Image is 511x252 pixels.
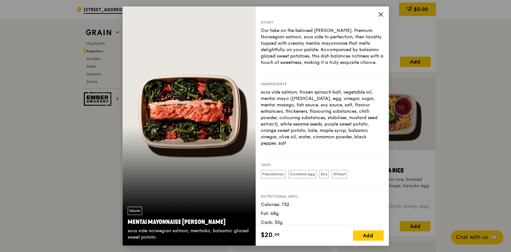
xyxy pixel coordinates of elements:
div: Story [261,20,384,25]
div: Tags [261,162,384,167]
div: Add [353,230,384,241]
div: Nutritional info [261,194,384,199]
div: sous vide norwegian salmon, mentaiko, balsamic glazed sweet potato [128,228,251,241]
label: Pescatarian [261,170,286,178]
div: Our take on the beloved [PERSON_NAME]. Premium Norwegian salmon, sous vide to perfection, then la... [261,27,384,66]
div: Calories: 732 [261,202,384,208]
span: 00 [275,232,280,237]
div: sous vide salmon, frozen spinach ball, vegetable oil, mentai mayo ([MEDICAL_DATA], egg, vinegar, ... [261,89,384,147]
label: Soy [319,170,329,178]
label: Contains egg [288,170,316,178]
div: Mentai Mayonnaise [PERSON_NAME] [128,218,251,226]
div: Warm [128,207,142,215]
div: Ingredients [261,81,384,87]
div: Carb: 35g [261,219,384,226]
label: Wheat [331,170,347,178]
div: Fat: 48g [261,210,384,217]
span: $20. [261,230,275,240]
